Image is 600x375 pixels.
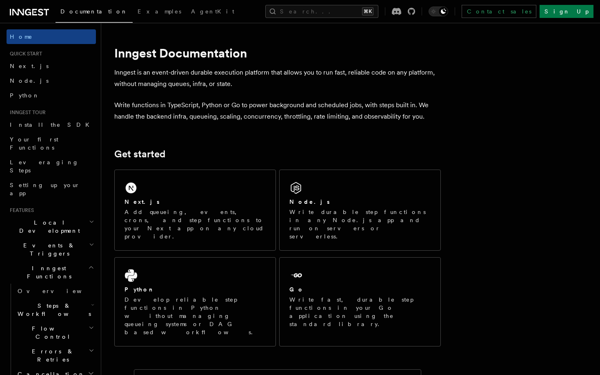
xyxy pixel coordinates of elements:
[7,51,42,57] span: Quick start
[14,344,96,367] button: Errors & Retries
[7,132,96,155] a: Your first Functions
[429,7,448,16] button: Toggle dark mode
[7,155,96,178] a: Leveraging Steps
[462,5,536,18] a: Contact sales
[14,302,91,318] span: Steps & Workflows
[279,257,441,346] a: GoWrite fast, durable step functions in your Go application using the standard library.
[289,285,304,293] h2: Go
[7,215,96,238] button: Local Development
[14,284,96,298] a: Overview
[10,33,33,41] span: Home
[114,170,276,251] a: Next.jsAdd queueing, events, crons, and step functions to your Next app on any cloud provider.
[540,5,593,18] a: Sign Up
[7,73,96,88] a: Node.js
[114,148,165,160] a: Get started
[7,261,96,284] button: Inngest Functions
[7,178,96,201] a: Setting up your app
[289,198,330,206] h2: Node.js
[7,264,88,280] span: Inngest Functions
[362,7,373,15] kbd: ⌘K
[7,117,96,132] a: Install the SDK
[138,8,181,15] span: Examples
[114,46,441,60] h1: Inngest Documentation
[10,92,40,99] span: Python
[186,2,239,22] a: AgentKit
[114,257,276,346] a: PythonDevelop reliable step functions in Python without managing queueing systems or DAG based wo...
[124,198,160,206] h2: Next.js
[14,347,89,364] span: Errors & Retries
[10,159,79,174] span: Leveraging Steps
[124,285,155,293] h2: Python
[124,208,266,240] p: Add queueing, events, crons, and step functions to your Next app on any cloud provider.
[133,2,186,22] a: Examples
[289,296,431,328] p: Write fast, durable step functions in your Go application using the standard library.
[279,170,441,251] a: Node.jsWrite durable step functions in any Node.js app and run on servers or serverless.
[18,288,102,294] span: Overview
[7,88,96,103] a: Python
[14,321,96,344] button: Flow Control
[289,208,431,240] p: Write durable step functions in any Node.js app and run on servers or serverless.
[124,296,266,336] p: Develop reliable step functions in Python without managing queueing systems or DAG based workflows.
[60,8,128,15] span: Documentation
[7,29,96,44] a: Home
[10,136,58,151] span: Your first Functions
[7,59,96,73] a: Next.js
[10,182,80,196] span: Setting up your app
[10,63,49,69] span: Next.js
[14,324,89,341] span: Flow Control
[10,121,94,128] span: Install the SDK
[7,238,96,261] button: Events & Triggers
[7,207,34,214] span: Features
[114,99,441,122] p: Write functions in TypeScript, Python or Go to power background and scheduled jobs, with steps bu...
[191,8,234,15] span: AgentKit
[56,2,133,23] a: Documentation
[265,5,378,18] button: Search...⌘K
[14,298,96,321] button: Steps & Workflows
[10,77,49,84] span: Node.js
[114,67,441,90] p: Inngest is an event-driven durable execution platform that allows you to run fast, reliable code ...
[7,241,89,258] span: Events & Triggers
[7,109,46,116] span: Inngest tour
[7,218,89,235] span: Local Development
